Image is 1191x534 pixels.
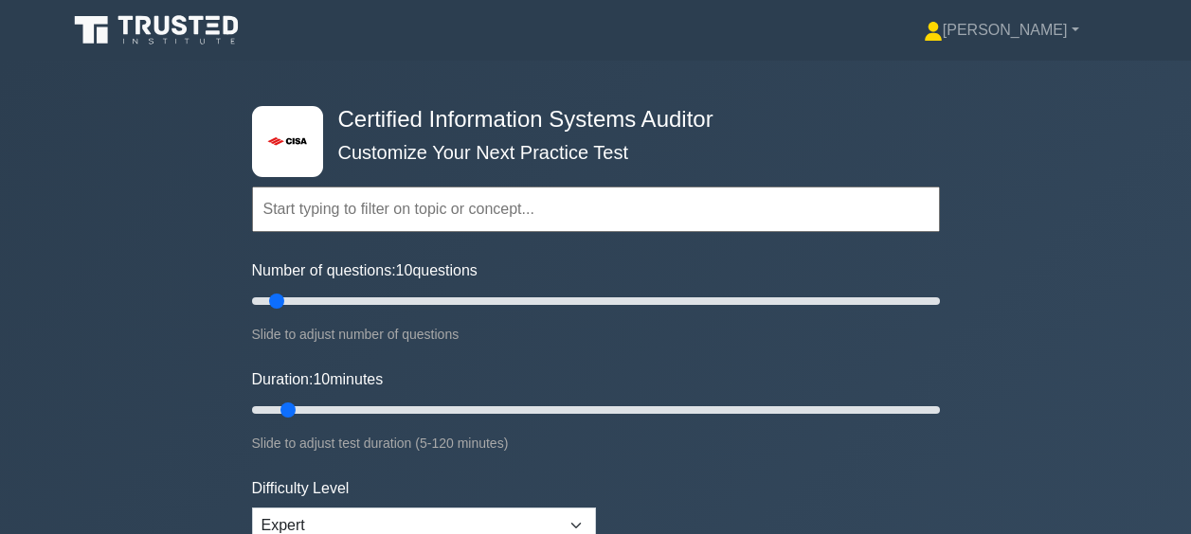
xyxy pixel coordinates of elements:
span: 10 [396,262,413,278]
a: [PERSON_NAME] [878,11,1125,49]
div: Slide to adjust test duration (5-120 minutes) [252,432,940,454]
label: Duration: minutes [252,368,384,391]
h4: Certified Information Systems Auditor [331,106,847,133]
span: 10 [313,371,330,387]
input: Start typing to filter on topic or concept... [252,187,940,232]
label: Difficulty Level [252,477,350,500]
div: Slide to adjust number of questions [252,323,940,346]
label: Number of questions: questions [252,259,478,282]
